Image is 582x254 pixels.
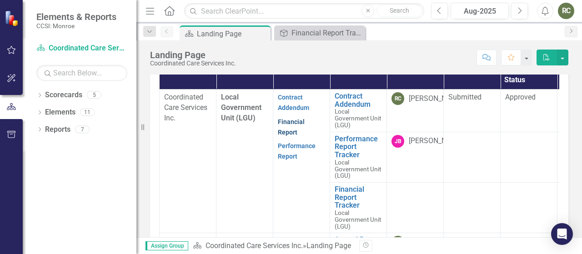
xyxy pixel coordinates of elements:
a: Contract Addendum [278,94,309,111]
div: Coordinated Care Services Inc. [150,60,236,67]
a: Scorecards [45,90,82,100]
a: Financial Report Tracker [276,27,363,39]
div: [PERSON_NAME] [409,136,463,146]
button: RC [558,3,574,19]
div: Landing Page [197,28,268,40]
div: Landing Page [306,241,351,250]
div: Open Intercom Messenger [551,223,573,245]
td: Double-Click to Edit [444,183,501,233]
a: Performance Report Tracker [335,135,382,159]
div: » [193,241,352,251]
span: Local Government Unit (LGU) [335,159,381,179]
span: Local Government Unit (LGU) [221,93,261,122]
div: Landing Page [150,50,236,60]
td: Double-Click to Edit [501,90,557,132]
div: Financial Report Tracker [291,27,363,39]
small: CCSI: Monroe [36,22,116,30]
a: Coordinated Care Services Inc. [36,43,127,54]
a: Financial Report [278,118,305,136]
span: Local Government Unit (LGU) [335,108,381,129]
a: Elements [45,107,75,118]
span: Elements & Reports [36,11,116,22]
td: Double-Click to Edit [501,132,557,182]
span: Search [390,7,409,14]
p: Coordinated Care Services Inc. [164,92,211,124]
input: Search ClearPoint... [184,3,424,19]
span: Assign Group [145,241,188,250]
td: Double-Click to Edit Right Click for Context Menu [330,132,387,182]
img: ClearPoint Strategy [5,10,20,26]
div: Aug-2025 [454,6,506,17]
td: Double-Click to Edit [501,183,557,233]
a: Annual Report Tracker [335,236,382,252]
span: Approved [505,236,536,245]
span: Submitted [448,236,482,245]
td: Double-Click to Edit [444,90,501,132]
div: [PERSON_NAME] [409,94,463,104]
span: Local Government Unit (LGU) [335,209,381,230]
div: RC [391,236,404,249]
td: Double-Click to Edit Right Click for Context Menu [330,90,387,132]
a: Coordinated Care Services Inc. [206,241,303,250]
div: JB [391,135,404,148]
a: Financial Report Tracker [335,185,382,209]
span: PASS [221,236,239,245]
button: Search [376,5,422,17]
td: Double-Click to Edit [444,132,501,182]
span: Submitted [448,93,482,101]
a: Contract Addendum [335,92,382,108]
span: Approved [505,93,536,101]
a: Performance Report [278,142,316,160]
a: Reports [45,125,70,135]
div: [PERSON_NAME] [409,237,463,248]
div: 5 [87,91,101,99]
div: RC [391,92,404,105]
input: Search Below... [36,65,127,81]
td: Double-Click to Edit Right Click for Context Menu [330,183,387,233]
div: 7 [75,125,90,133]
button: Aug-2025 [451,3,509,19]
div: 11 [80,109,95,116]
